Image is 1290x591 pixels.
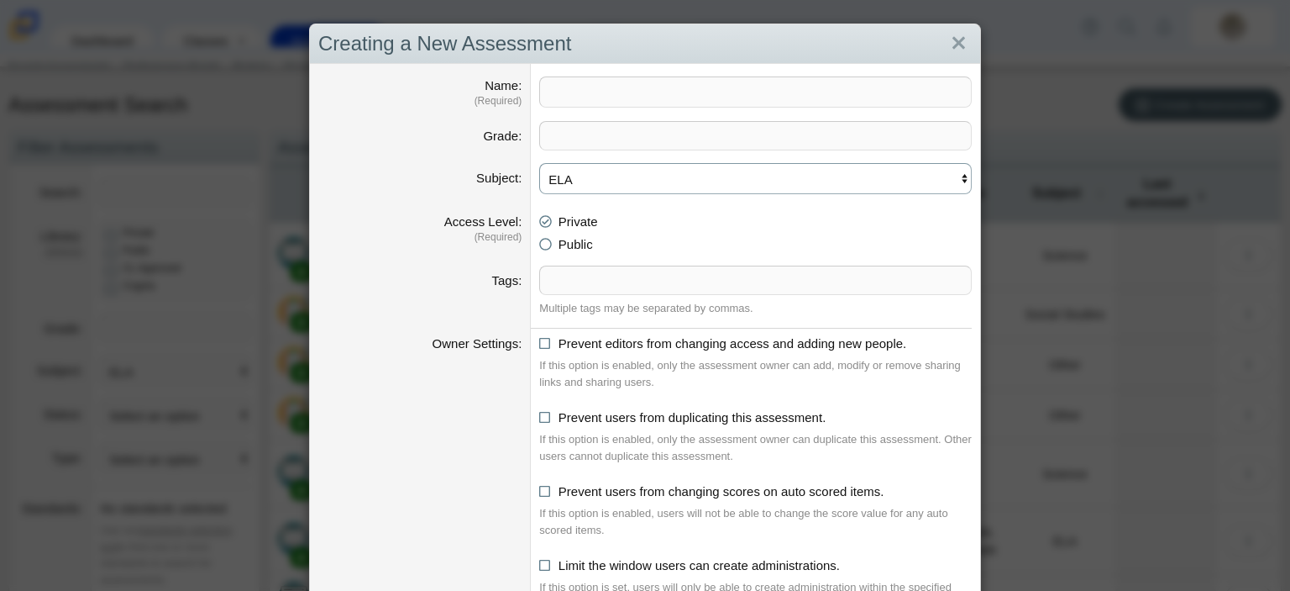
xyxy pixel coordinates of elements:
div: Multiple tags may be separated by commas. [539,300,972,317]
span: Limit the window users can create administrations. [558,558,840,573]
label: Owner Settings [433,336,522,351]
label: Access Level [444,214,522,229]
div: If this option is enabled, only the assessment owner can duplicate this assessment. Other users c... [539,431,972,464]
span: Public [558,237,593,251]
span: Private [558,214,598,229]
label: Tags [491,273,522,288]
label: Subject [476,171,522,185]
div: If this option is enabled, users will not be able to change the score value for any auto scored i... [539,505,972,538]
span: Prevent editors from changing access and adding new people. [558,336,906,351]
tags: ​ [539,121,972,150]
a: Close [946,29,972,58]
span: Prevent users from duplicating this assessment. [558,410,826,425]
div: Creating a New Assessment [310,24,980,64]
label: Name [485,78,522,92]
dfn: (Required) [318,94,522,108]
div: If this option is enabled, only the assessment owner can add, modify or remove sharing links and ... [539,357,972,390]
span: Prevent users from changing scores on auto scored items. [558,484,884,499]
label: Grade [483,129,522,143]
dfn: (Required) [318,230,522,245]
tags: ​ [539,266,972,295]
